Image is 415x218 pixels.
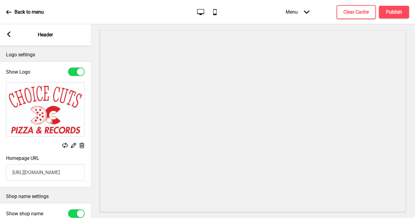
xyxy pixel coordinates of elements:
img: Image [6,82,84,136]
p: Back to menu [15,9,44,15]
label: Homepage URL [6,155,39,161]
button: Clear Cache [336,5,376,19]
a: Back to menu [6,4,44,20]
div: Menu [280,3,315,21]
p: Shop name settings [6,193,85,200]
label: Show shop name [6,211,43,216]
h4: Clear Cache [343,9,369,15]
button: Publish [379,6,409,18]
h4: Publish [386,9,402,15]
p: Logo settings [6,51,85,58]
label: Show Logo [6,69,30,75]
p: Header [38,31,53,38]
